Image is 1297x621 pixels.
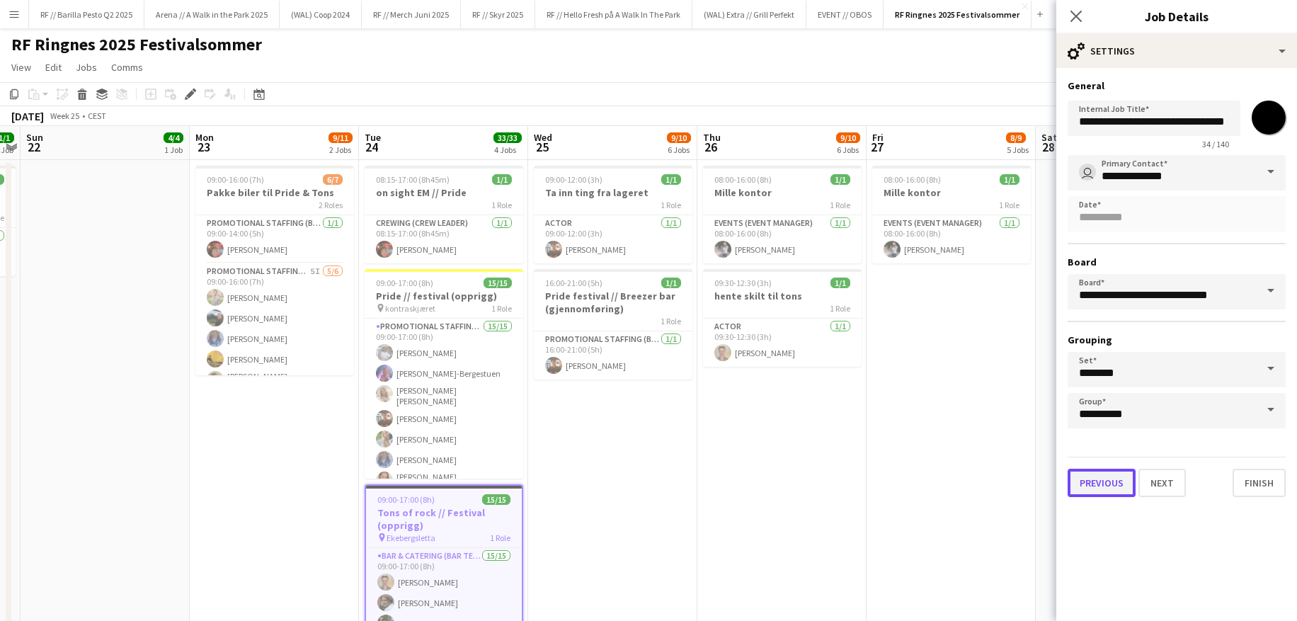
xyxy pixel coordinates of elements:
a: View [6,58,37,76]
span: 09:30-12:30 (3h) [714,278,772,288]
span: Wed [534,131,552,144]
span: 4/4 [164,132,183,143]
h3: Grouping [1068,334,1286,346]
h3: Pride // festival (opprigg) [365,290,523,302]
span: 24 [362,139,381,155]
span: Comms [111,61,143,74]
span: Week 25 [47,110,82,121]
span: 1/1 [661,278,681,288]
app-job-card: 09:00-16:00 (7h)6/7Pakke biler til Pride & Tons2 RolesPromotional Staffing (Brand Ambassadors)1/1... [195,166,354,375]
span: Edit [45,61,62,74]
span: 1 Role [661,200,681,210]
span: 1 Role [999,200,1019,210]
span: 9/11 [328,132,353,143]
span: 8/9 [1006,132,1026,143]
span: 1/1 [830,174,850,185]
span: 1 Role [661,316,681,326]
div: 6 Jobs [837,144,859,155]
span: 33/33 [493,132,522,143]
span: 25 [532,139,552,155]
span: Thu [703,131,721,144]
app-card-role: Crewing (Crew Leader)1/108:15-17:00 (8h45m)[PERSON_NAME] [365,215,523,263]
div: CEST [88,110,106,121]
div: 1 Job [164,144,183,155]
span: Mon [195,131,214,144]
span: 08:00-16:00 (8h) [714,174,772,185]
div: 4 Jobs [494,144,521,155]
span: 26 [701,139,721,155]
span: 1/1 [1000,174,1019,185]
app-card-role: Events (Event Manager)1/108:00-16:00 (8h)[PERSON_NAME] [703,215,862,263]
app-job-card: 08:15-17:00 (8h45m)1/1on sight EM // Pride1 RoleCrewing (Crew Leader)1/108:15-17:00 (8h45m)[PERSO... [365,166,523,263]
span: 09:00-17:00 (8h) [376,278,433,288]
h3: on sight EM // Pride [365,186,523,199]
h3: General [1068,79,1286,92]
h3: hente skilt til tons [703,290,862,302]
span: 1 Role [491,200,512,210]
app-job-card: 09:30-12:30 (3h)1/1hente skilt til tons1 RoleActor1/109:30-12:30 (3h)[PERSON_NAME] [703,269,862,367]
span: 1/1 [492,174,512,185]
span: 09:00-12:00 (3h) [545,174,602,185]
button: RF // Hello Fresh på A Walk In The Park [535,1,692,28]
span: 1/1 [661,174,681,185]
span: 1 Role [830,303,850,314]
span: 9/10 [667,132,691,143]
span: 9/10 [836,132,860,143]
h1: RF Ringnes 2025 Festivalsommer [11,34,262,55]
span: 27 [870,139,884,155]
span: 1 Role [830,200,850,210]
app-card-role: Promotional Staffing (Brand Ambassadors)5I5/609:00-16:00 (7h)[PERSON_NAME][PERSON_NAME][PERSON_NA... [195,263,354,418]
h3: Job Details [1056,7,1297,25]
span: Fri [872,131,884,144]
span: 34 / 140 [1191,139,1240,149]
button: Next [1138,469,1186,497]
span: Sun [26,131,43,144]
span: 09:00-17:00 (8h) [377,494,435,505]
app-card-role: Promotional Staffing (Brand Ambassadors)1/116:00-21:00 (5h)[PERSON_NAME] [534,331,692,380]
button: Arena // A Walk in the Park 2025 [144,1,280,28]
button: EVENT // OBOS [806,1,884,28]
span: 1 Role [490,532,510,543]
div: 16:00-21:00 (5h)1/1Pride festival // Breezer bar (gjennomføring)1 RolePromotional Staffing (Brand... [534,269,692,380]
div: 6 Jobs [668,144,690,155]
button: RF Ringnes 2025 Festivalsommer [884,1,1032,28]
a: Jobs [70,58,103,76]
a: Comms [105,58,149,76]
span: 08:15-17:00 (8h45m) [376,174,450,185]
button: Previous [1068,469,1136,497]
span: Tue [365,131,381,144]
span: kontraskjæret [385,303,435,314]
button: (WAL) Coop 2024 [280,1,362,28]
span: 1 Role [491,303,512,314]
button: RF // Skyr 2025 [461,1,535,28]
span: View [11,61,31,74]
h3: Pakke biler til Pride & Tons [195,186,354,199]
app-job-card: 08:00-16:00 (8h)1/1Mille kontor1 RoleEvents (Event Manager)1/108:00-16:00 (8h)[PERSON_NAME] [703,166,862,263]
app-card-role: Events (Event Manager)1/108:00-16:00 (8h)[PERSON_NAME] [872,215,1031,263]
button: Finish [1233,469,1286,497]
h3: Mille kontor [703,186,862,199]
span: 15/15 [484,278,512,288]
button: RF // Barilla Pesto Q2 2025 [29,1,144,28]
button: RF // Merch Juni 2025 [362,1,461,28]
span: Jobs [76,61,97,74]
app-job-card: 09:00-12:00 (3h)1/1Ta inn ting fra lageret1 RoleActor1/109:00-12:00 (3h)[PERSON_NAME] [534,166,692,263]
div: 2 Jobs [329,144,352,155]
app-job-card: 09:00-17:00 (8h)15/15Pride // festival (opprigg) kontraskjæret1 RolePromotional Staffing (Promoti... [365,269,523,479]
span: 22 [24,139,43,155]
a: Edit [40,58,67,76]
span: 2 Roles [319,200,343,210]
div: [DATE] [11,109,44,123]
app-card-role: Actor1/109:30-12:30 (3h)[PERSON_NAME] [703,319,862,367]
h3: Tons of rock // Festival (opprigg) [366,506,522,532]
app-card-role: Actor1/109:00-12:00 (3h)[PERSON_NAME] [534,215,692,263]
span: 09:00-16:00 (7h) [207,174,264,185]
span: 6/7 [323,174,343,185]
span: Ekebergsletta [387,532,435,543]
